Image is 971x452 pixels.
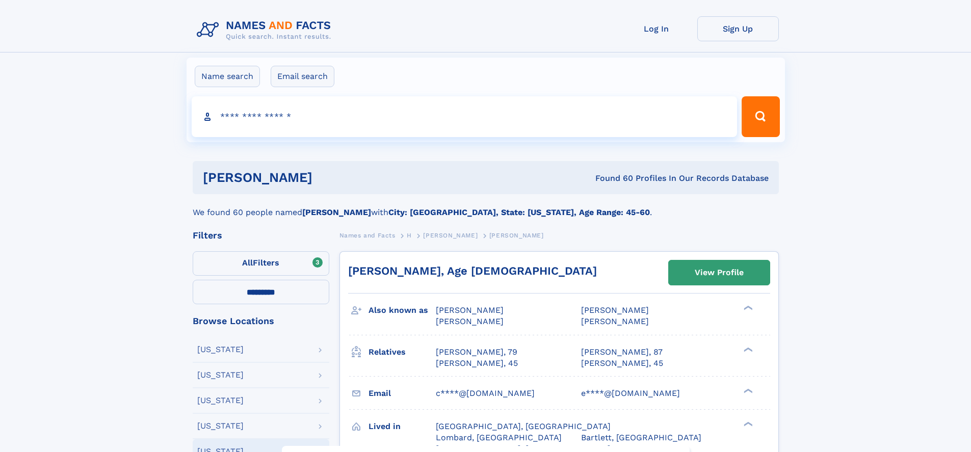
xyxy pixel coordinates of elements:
h3: Relatives [369,343,436,361]
span: [PERSON_NAME] [581,316,649,326]
a: H [407,229,412,242]
a: [PERSON_NAME], 45 [436,358,518,369]
a: [PERSON_NAME], Age [DEMOGRAPHIC_DATA] [348,264,597,277]
img: Logo Names and Facts [193,16,339,44]
button: Search Button [742,96,779,137]
span: Bartlett, [GEOGRAPHIC_DATA] [581,433,701,442]
h3: Lived in [369,418,436,435]
a: Log In [616,16,697,41]
span: [PERSON_NAME] [423,232,478,239]
a: Sign Up [697,16,779,41]
span: All [242,258,253,268]
div: We found 60 people named with . [193,194,779,219]
a: Names and Facts [339,229,396,242]
span: [PERSON_NAME] [489,232,544,239]
span: [GEOGRAPHIC_DATA], [GEOGRAPHIC_DATA] [436,421,611,431]
div: Browse Locations [193,316,329,326]
div: [US_STATE] [197,371,244,379]
div: [US_STATE] [197,396,244,405]
a: [PERSON_NAME], 79 [436,347,517,358]
div: View Profile [695,261,744,284]
span: [PERSON_NAME] [581,305,649,315]
div: [US_STATE] [197,422,244,430]
span: H [407,232,412,239]
label: Email search [271,66,334,87]
h3: Also known as [369,302,436,319]
div: ❯ [741,305,753,311]
label: Name search [195,66,260,87]
div: Filters [193,231,329,240]
h1: [PERSON_NAME] [203,171,454,184]
span: [PERSON_NAME] [436,316,504,326]
a: [PERSON_NAME], 45 [581,358,663,369]
label: Filters [193,251,329,276]
h3: Email [369,385,436,402]
div: ❯ [741,420,753,427]
input: search input [192,96,738,137]
div: [US_STATE] [197,345,244,354]
div: Found 60 Profiles In Our Records Database [454,173,769,184]
a: View Profile [669,260,770,285]
span: Lombard, [GEOGRAPHIC_DATA] [436,433,562,442]
span: [PERSON_NAME] [436,305,504,315]
b: City: [GEOGRAPHIC_DATA], State: [US_STATE], Age Range: 45-60 [388,207,650,217]
a: [PERSON_NAME] [423,229,478,242]
div: ❯ [741,346,753,353]
a: [PERSON_NAME], 87 [581,347,663,358]
b: [PERSON_NAME] [302,207,371,217]
div: ❯ [741,387,753,394]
